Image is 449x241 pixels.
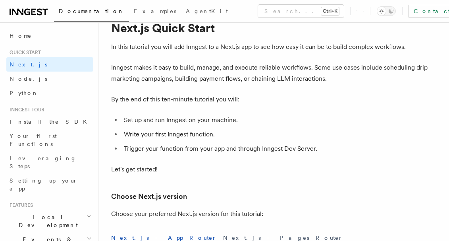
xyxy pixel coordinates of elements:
[111,21,429,35] h1: Next.js Quick Start
[10,119,92,125] span: Install the SDK
[111,62,429,84] p: Inngest makes it easy to build, manage, and execute reliable workflows. Some use cases include sc...
[59,8,124,14] span: Documentation
[377,6,396,16] button: Toggle dark mode
[321,7,339,15] kbd: Ctrl+K
[6,29,93,43] a: Home
[10,90,39,96] span: Python
[6,57,93,72] a: Next.js
[121,129,429,140] li: Write your first Inngest function.
[54,2,129,22] a: Documentation
[111,164,429,175] p: Let's get started!
[10,155,77,169] span: Leveraging Steps
[6,213,87,229] span: Local Development
[6,86,93,100] a: Python
[10,32,32,40] span: Home
[121,115,429,126] li: Set up and run Inngest on your machine.
[111,41,429,52] p: In this tutorial you will add Inngest to a Next.js app to see how easy it can be to build complex...
[10,133,57,147] span: Your first Functions
[129,2,181,21] a: Examples
[6,115,93,129] a: Install the SDK
[181,2,233,21] a: AgentKit
[111,191,187,202] a: Choose Next.js version
[10,177,78,192] span: Setting up your app
[121,143,429,154] li: Trigger your function from your app and through Inngest Dev Server.
[6,72,93,86] a: Node.js
[6,173,93,196] a: Setting up your app
[6,107,44,113] span: Inngest tour
[6,202,33,208] span: Features
[6,129,93,151] a: Your first Functions
[111,208,429,220] p: Choose your preferred Next.js version for this tutorial:
[10,61,47,68] span: Next.js
[186,8,228,14] span: AgentKit
[134,8,176,14] span: Examples
[6,210,93,232] button: Local Development
[10,76,47,82] span: Node.js
[111,94,429,105] p: By the end of this ten-minute tutorial you will:
[258,5,344,17] button: Search...Ctrl+K
[6,49,41,56] span: Quick start
[6,151,93,173] a: Leveraging Steps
